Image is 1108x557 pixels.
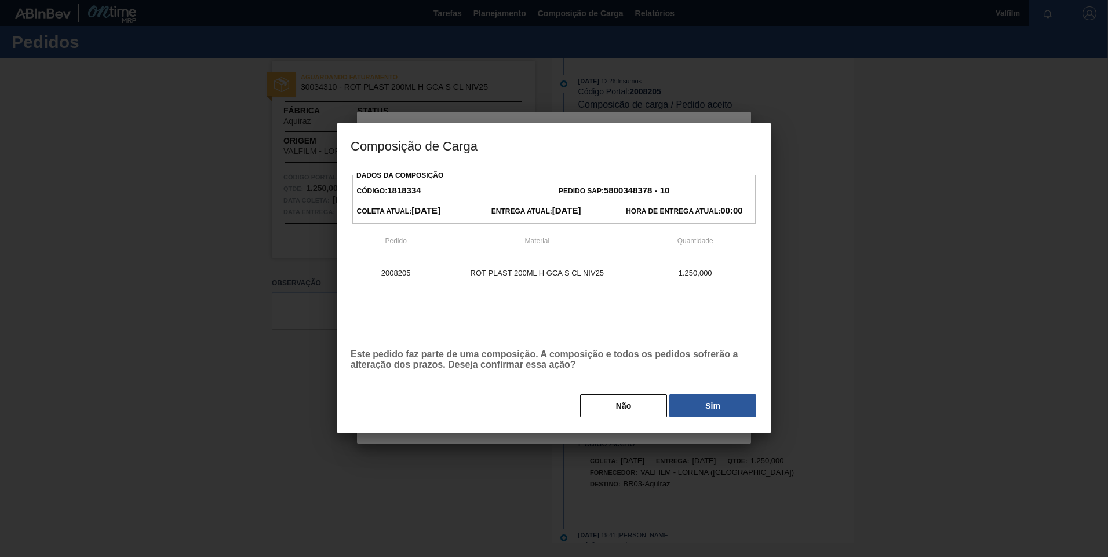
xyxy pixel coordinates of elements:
span: Pedido SAP: [559,187,669,195]
span: Material [525,237,550,245]
span: Entrega Atual: [491,207,581,215]
span: Hora de Entrega Atual: [626,207,742,215]
label: Dados da Composição [356,171,443,179]
td: 1.250,000 [633,258,757,287]
span: Quantidade [677,237,713,245]
span: Pedido [385,237,406,245]
strong: 5800348378 - 10 [604,185,669,195]
strong: [DATE] [411,206,440,215]
strong: [DATE] [552,206,581,215]
p: Este pedido faz parte de uma composição. A composição e todos os pedidos sofrerão a alteração dos... [351,349,757,370]
h3: Composição de Carga [337,123,771,167]
span: Coleta Atual: [357,207,440,215]
strong: 1818334 [387,185,421,195]
button: Não [580,394,667,417]
td: 2008205 [351,258,441,287]
td: ROT PLAST 200ML H GCA S CL NIV25 [441,258,633,287]
span: Código: [357,187,421,195]
button: Sim [669,394,756,417]
strong: 00:00 [720,206,742,215]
